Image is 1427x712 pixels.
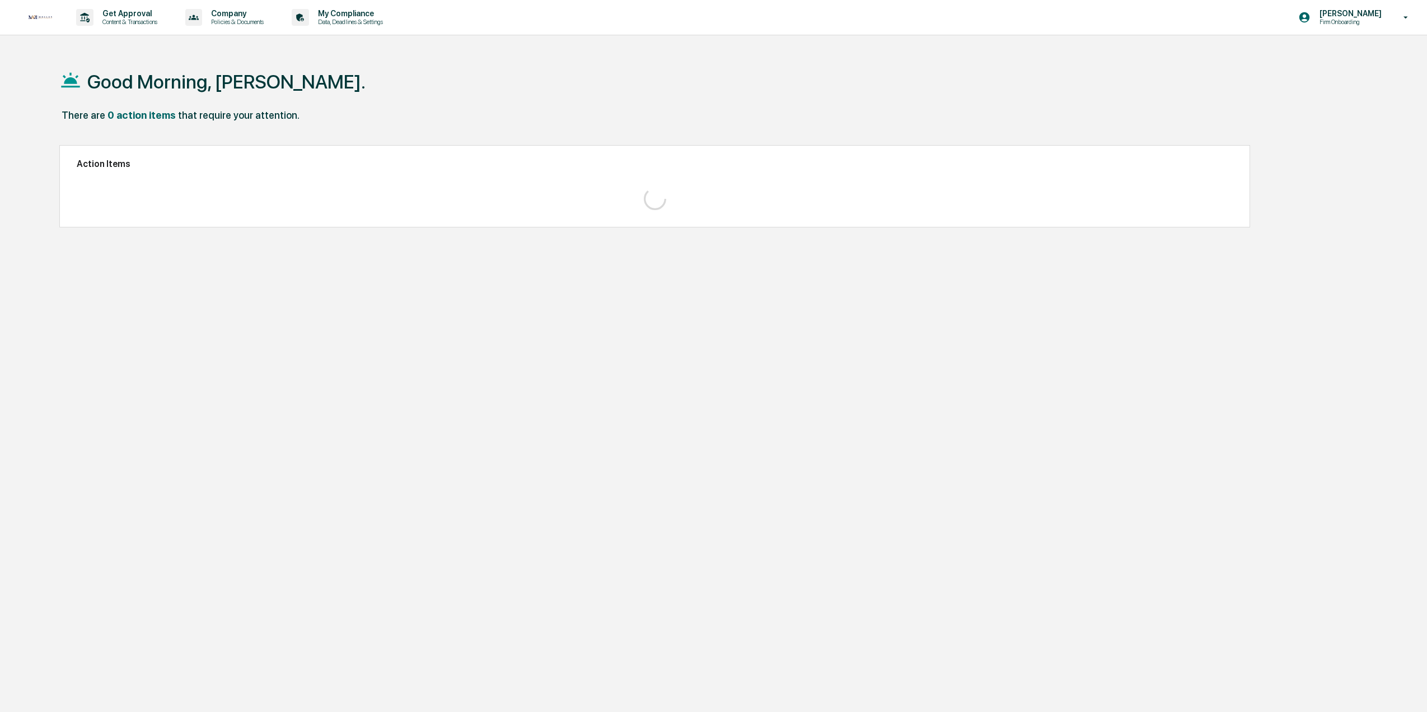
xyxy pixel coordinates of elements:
p: Content & Transactions [93,18,163,26]
h1: Good Morning, [PERSON_NAME]. [87,71,366,93]
p: Data, Deadlines & Settings [309,18,389,26]
p: [PERSON_NAME] [1311,9,1387,18]
p: Get Approval [93,9,163,18]
div: 0 action items [107,109,176,121]
p: My Compliance [309,9,389,18]
div: There are [62,109,105,121]
img: logo [27,14,54,21]
p: Policies & Documents [202,18,269,26]
p: Company [202,9,269,18]
p: Firm Onboarding [1311,18,1387,26]
h2: Action Items [77,159,1233,169]
div: that require your attention. [178,109,300,121]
